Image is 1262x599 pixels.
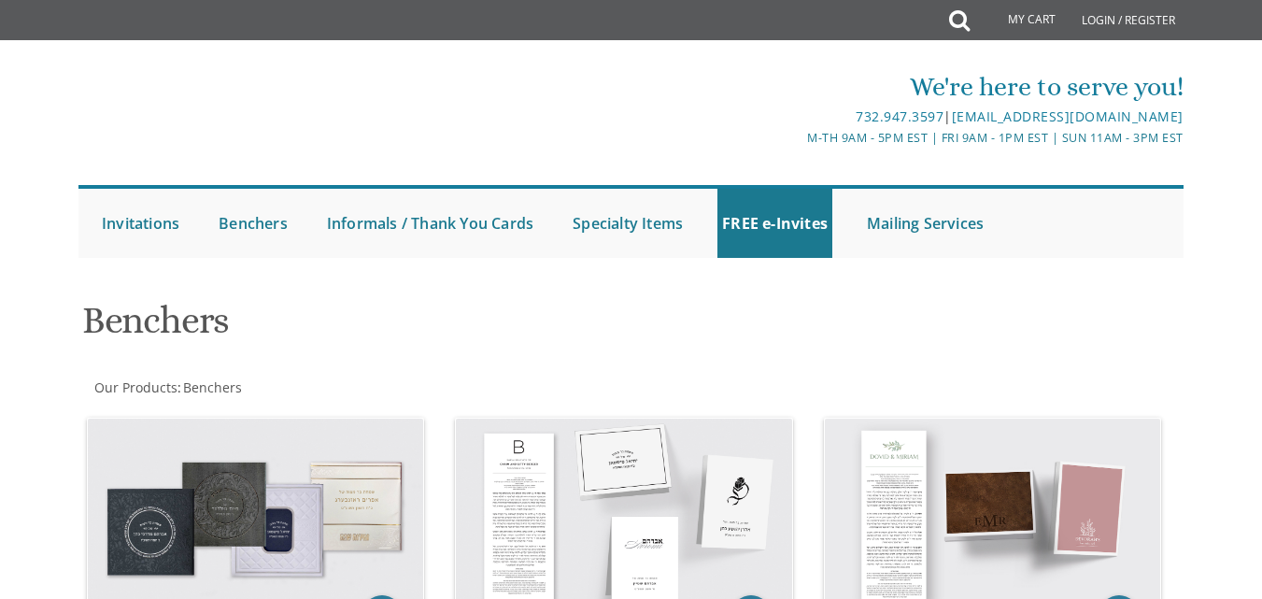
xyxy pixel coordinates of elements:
a: FREE e-Invites [717,189,832,258]
a: [EMAIL_ADDRESS][DOMAIN_NAME] [952,107,1184,125]
a: 732.947.3597 [856,107,943,125]
div: M-Th 9am - 5pm EST | Fri 9am - 1pm EST | Sun 11am - 3pm EST [447,128,1184,148]
div: | [447,106,1184,128]
span: Benchers [183,378,242,396]
div: : [78,378,631,397]
a: Mailing Services [862,189,988,258]
a: Our Products [92,378,177,396]
h1: Benchers [82,300,805,355]
a: Benchers [181,378,242,396]
div: We're here to serve you! [447,68,1184,106]
a: Invitations [97,189,184,258]
a: Specialty Items [568,189,688,258]
a: My Cart [968,2,1069,39]
a: Benchers [214,189,292,258]
a: Informals / Thank You Cards [322,189,538,258]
